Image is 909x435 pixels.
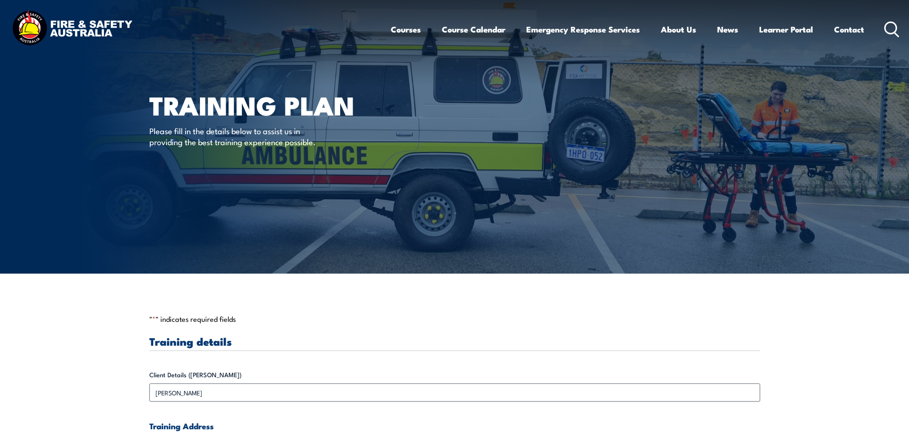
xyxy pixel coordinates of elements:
[442,17,505,42] a: Course Calendar
[661,17,696,42] a: About Us
[149,336,760,347] h3: Training details
[391,17,421,42] a: Courses
[149,125,324,148] p: Please fill in the details below to assist us in providing the best training experience possible.
[759,17,813,42] a: Learner Portal
[834,17,864,42] a: Contact
[717,17,738,42] a: News
[149,314,760,324] p: " " indicates required fields
[149,370,760,380] label: Client Details ([PERSON_NAME])
[149,421,760,431] h4: Training Address
[149,94,385,116] h1: Training plan
[526,17,640,42] a: Emergency Response Services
